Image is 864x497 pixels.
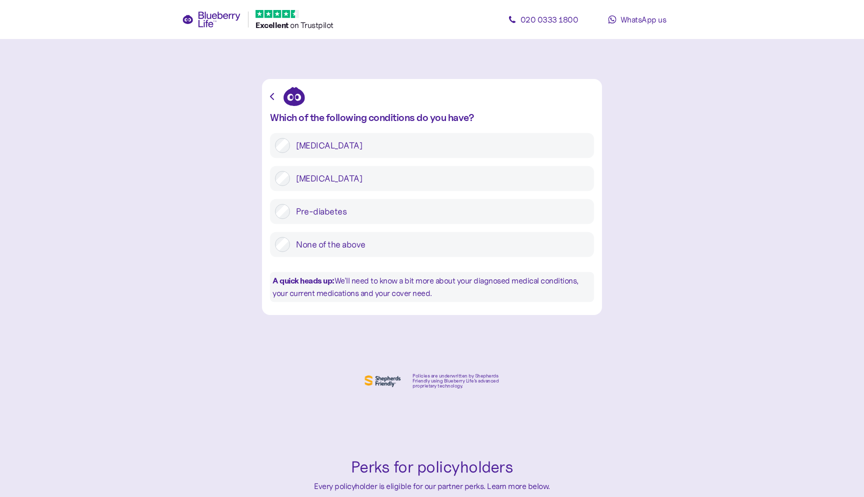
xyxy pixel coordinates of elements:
[255,20,290,30] span: Excellent ️
[592,9,682,29] a: WhatsApp us
[412,373,501,388] div: Policies are underwritten by Shepherds Friendly using Blueberry Life’s advanced proprietary techn...
[362,373,402,389] img: Shephers Friendly
[498,9,588,29] a: 020 0333 1800
[290,237,589,252] label: None of the above
[270,112,594,123] div: Which of the following conditions do you have?
[267,480,597,492] div: Every policyholder is eligible for our partner perks. Learn more below.
[290,171,589,186] label: [MEDICAL_DATA]
[290,204,589,219] label: Pre-diabetes
[290,138,589,153] label: [MEDICAL_DATA]
[270,272,594,302] div: We'll need to know a bit more about your diagnosed medical conditions, your current medications a...
[520,14,578,24] span: 020 0333 1800
[620,14,666,24] span: WhatsApp us
[272,275,334,285] b: A quick heads up:
[290,20,333,30] span: on Trustpilot
[267,455,597,480] div: Perks for policyholders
